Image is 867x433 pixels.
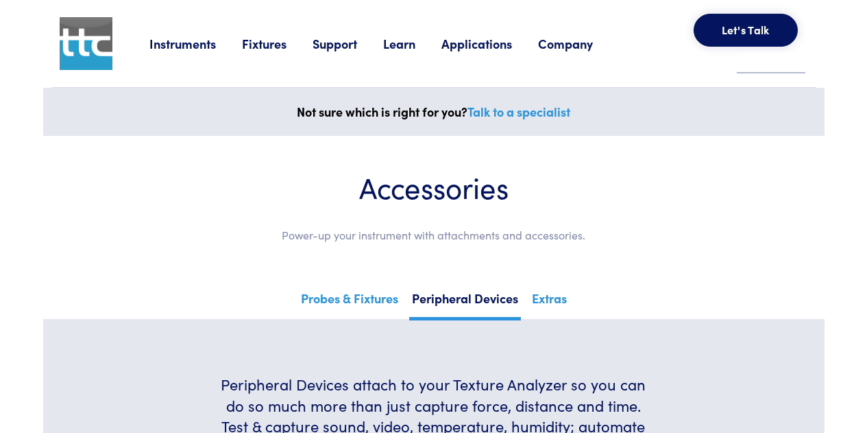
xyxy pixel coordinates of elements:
[60,17,112,70] img: ttc_logo_1x1_v1.0.png
[467,103,570,120] a: Talk to a specialist
[538,35,619,52] a: Company
[84,169,783,205] h1: Accessories
[242,35,313,52] a: Fixtures
[383,35,441,52] a: Learn
[84,226,783,244] p: Power-up your instrument with attachments and accessories.
[409,287,521,320] a: Peripheral Devices
[441,35,538,52] a: Applications
[298,287,401,317] a: Probes & Fixtures
[51,102,816,122] p: Not sure which is right for you?
[529,287,570,317] a: Extras
[313,35,383,52] a: Support
[694,14,798,47] button: Let's Talk
[149,35,242,52] a: Instruments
